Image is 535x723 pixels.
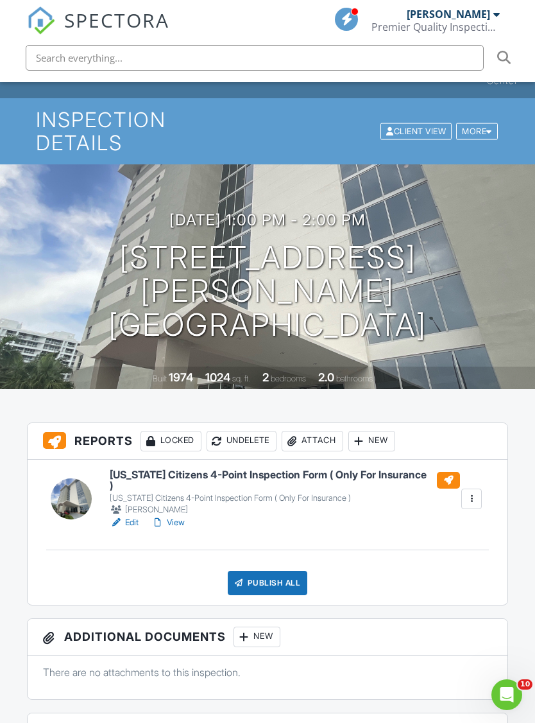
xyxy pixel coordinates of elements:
iframe: Intercom live chat [491,679,522,710]
input: Search everything... [26,45,484,71]
div: Attach [282,431,343,451]
a: [US_STATE] Citizens 4-Point Inspection Form ( Only For Insurance ) [US_STATE] Citizens 4-Point In... [110,469,460,516]
h3: Reports [28,423,508,460]
div: Undelete [207,431,276,451]
a: SPECTORA [27,17,169,44]
h1: [STREET_ADDRESS][PERSON_NAME] [GEOGRAPHIC_DATA] [21,241,514,342]
div: 2.0 [318,370,334,384]
div: Publish All [228,571,308,595]
div: 1974 [169,370,193,384]
span: SPECTORA [64,6,169,33]
a: View [151,516,185,529]
h3: Additional Documents [28,619,508,656]
div: 2 [262,370,269,384]
span: sq. ft. [232,374,250,383]
div: [US_STATE] Citizens 4-Point Inspection Form ( Only For Insurance ) [110,493,460,503]
a: Edit [110,516,139,529]
span: bedrooms [271,374,306,383]
div: More [456,123,498,140]
div: 1024 [205,370,230,384]
span: bathrooms [336,374,373,383]
div: New [234,627,280,647]
img: The Best Home Inspection Software - Spectora [27,6,55,35]
h6: [US_STATE] Citizens 4-Point Inspection Form ( Only For Insurance ) [110,469,460,492]
div: New [348,431,395,451]
span: 10 [518,679,532,690]
span: Built [153,374,167,383]
p: There are no attachments to this inspection. [43,665,493,679]
h3: [DATE] 1:00 pm - 2:00 pm [169,211,366,229]
div: [PERSON_NAME] [407,8,490,21]
h1: Inspection Details [36,109,499,153]
a: Client View [379,126,455,135]
div: Locked [140,431,201,451]
div: Client View [380,123,452,140]
div: Premier Quality Inspections [371,21,500,33]
div: [PERSON_NAME] [110,503,460,516]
